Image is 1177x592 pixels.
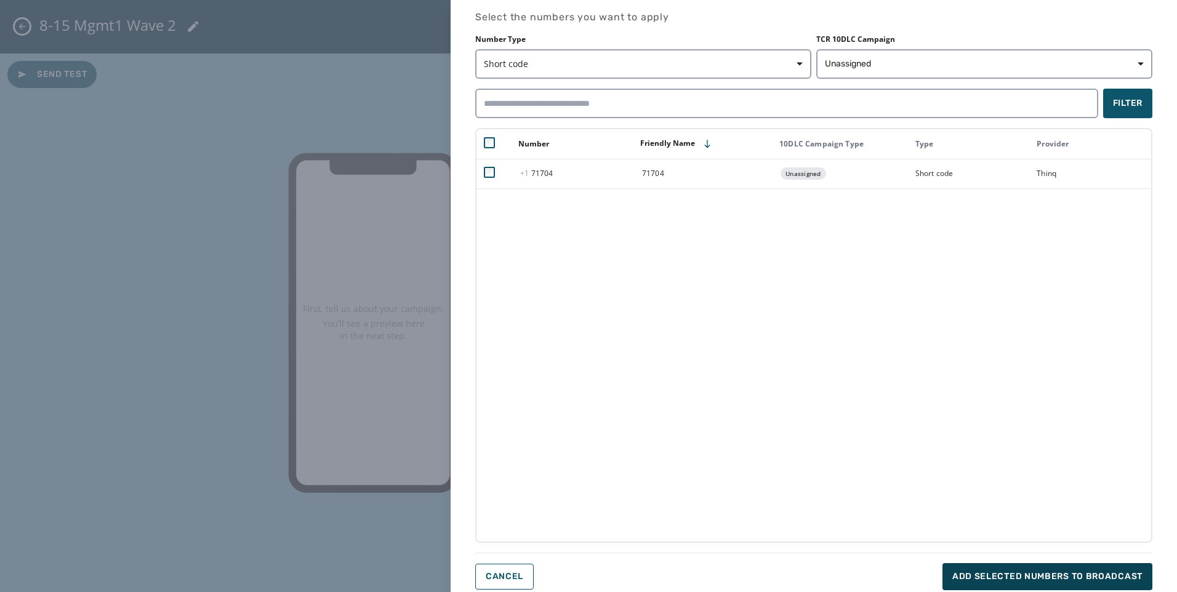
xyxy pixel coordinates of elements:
button: Sort by [object Object] [513,134,554,154]
label: Number Type [475,34,811,44]
h4: Select the numbers you want to apply [475,10,1152,25]
button: Unassigned [816,49,1152,79]
span: Filter [1113,97,1143,110]
button: Filter [1103,89,1152,118]
td: 71704 [635,159,772,188]
button: Short code [475,49,811,79]
span: Unassigned [825,58,871,70]
div: Unassigned [781,167,826,180]
button: Cancel [475,564,534,590]
div: 10DLC Campaign Type [779,139,907,149]
td: Thinq [1029,159,1151,188]
span: Short code [484,58,803,70]
button: Add selected numbers to broadcast [942,563,1152,590]
div: Type [915,139,1029,149]
label: TCR 10DLC Campaign [816,34,1152,44]
button: Sort by [object Object] [635,134,717,154]
span: Cancel [486,572,523,582]
span: 71704 [520,168,553,178]
span: +1 [520,168,531,178]
span: Add selected numbers to broadcast [952,570,1143,583]
td: Short code [908,159,1030,188]
div: Provider [1037,139,1151,149]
